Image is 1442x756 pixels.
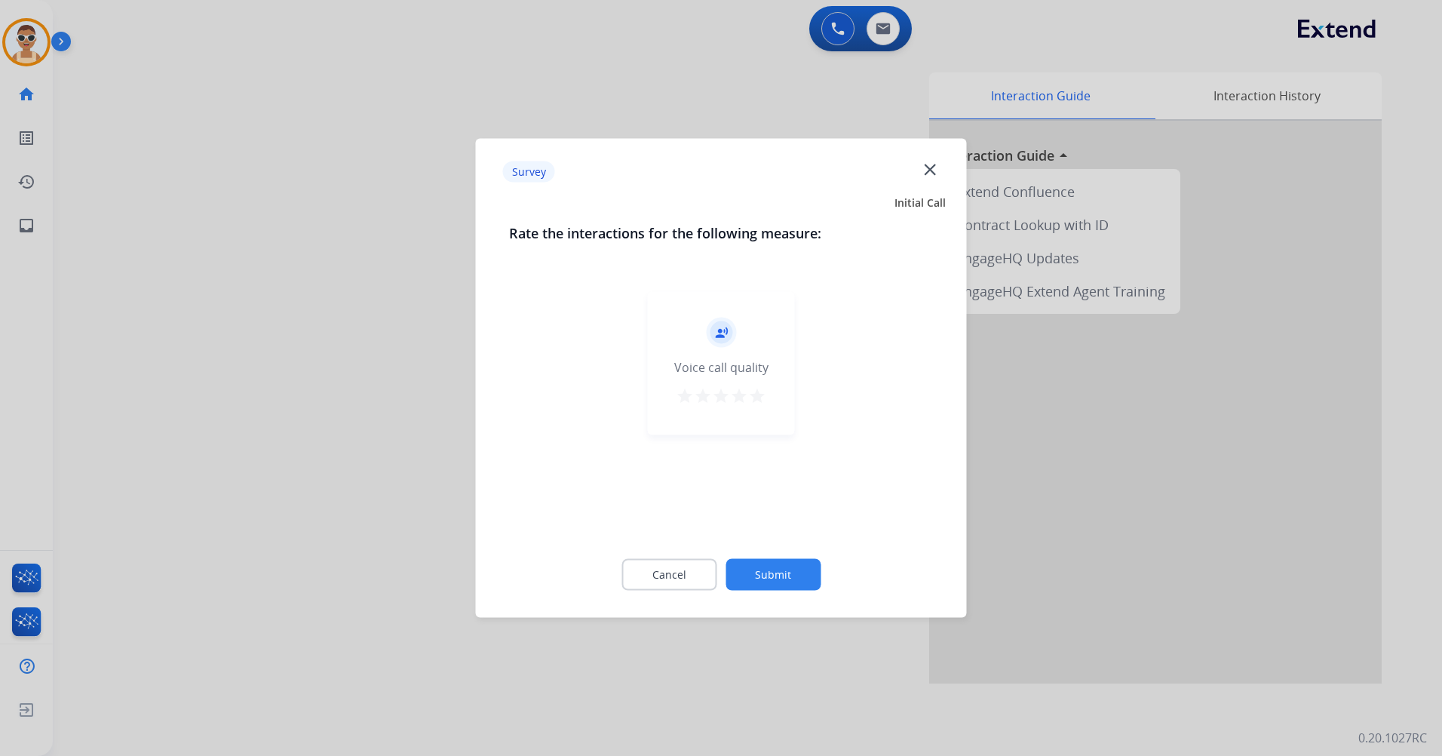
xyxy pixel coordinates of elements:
[712,387,730,405] mat-icon: star
[730,387,748,405] mat-icon: star
[621,559,716,591] button: Cancel
[694,387,712,405] mat-icon: star
[726,559,821,591] button: Submit
[714,326,728,340] mat-icon: record_voice_over
[894,195,946,211] span: Initial Call
[1358,729,1427,747] p: 0.20.1027RC
[920,159,940,179] mat-icon: close
[674,358,769,376] div: Voice call quality
[748,387,766,405] mat-icon: star
[503,161,555,182] p: Survey
[509,223,934,244] h3: Rate the interactions for the following measure:
[676,387,694,405] mat-icon: star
